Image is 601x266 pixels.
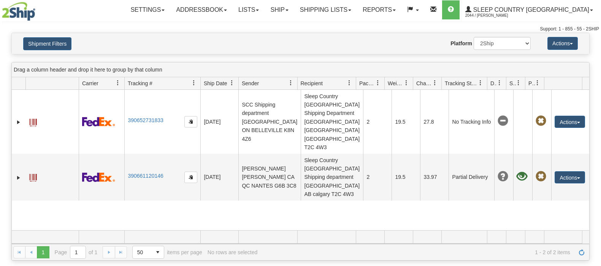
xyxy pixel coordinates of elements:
[512,76,525,89] a: Shipment Issues filter column settings
[15,118,22,126] a: Expand
[555,171,585,183] button: Actions
[460,0,599,19] a: Sleep Country [GEOGRAPHIC_DATA] 2044 / [PERSON_NAME]
[111,76,124,89] a: Carrier filter column settings
[2,2,35,21] img: logo2044.jpg
[528,80,535,87] span: Pickup Status
[363,90,392,154] td: 2
[128,80,152,87] span: Tracking #
[531,76,544,89] a: Pickup Status filter column settings
[184,172,197,183] button: Copy to clipboard
[184,116,197,127] button: Copy to clipboard
[449,154,494,201] td: Partial Delivery
[517,171,527,182] span: Shipment Issue Solved
[128,173,163,179] a: 390661120146
[301,154,363,201] td: Sleep Country [GEOGRAPHIC_DATA] Shipping department [GEOGRAPHIC_DATA] AB calgary T2C 4W3
[416,80,432,87] span: Charge
[242,80,259,87] span: Sender
[15,174,22,182] a: Expand
[137,248,147,256] span: 50
[536,116,546,126] span: Pickup Not Assigned
[301,90,363,154] td: Sleep Country [GEOGRAPHIC_DATA] Shipping Department [GEOGRAPHIC_DATA] [GEOGRAPHIC_DATA] [GEOGRAPH...
[208,249,258,255] div: No rows are selected
[465,12,522,19] span: 2044 / [PERSON_NAME]
[490,80,497,87] span: Delivery Status
[445,80,478,87] span: Tracking Status
[2,26,599,32] div: Support: 1 - 855 - 55 - 2SHIP
[420,154,449,201] td: 33.97
[233,0,265,19] a: Lists
[82,172,115,182] img: 2 - FedEx Express®
[55,246,98,259] span: Page of 1
[200,90,238,154] td: [DATE]
[363,154,392,201] td: 2
[204,80,227,87] span: Ship Date
[357,0,401,19] a: Reports
[471,6,589,13] span: Sleep Country [GEOGRAPHIC_DATA]
[12,62,589,77] div: grid grouping header
[420,90,449,154] td: 27.8
[128,117,163,123] a: 390652731833
[200,154,238,201] td: [DATE]
[359,80,375,87] span: Packages
[388,80,404,87] span: Weight
[498,116,508,126] span: No Tracking Info
[23,37,71,50] button: Shipment Filters
[125,0,170,19] a: Settings
[238,90,301,154] td: SCC Shipping department [GEOGRAPHIC_DATA] ON BELLEVILLE K8N 4Z6
[132,246,164,259] span: Page sizes drop down
[238,154,301,201] td: [PERSON_NAME] [PERSON_NAME] CA QC NANTES G6B 3C8
[29,170,37,183] a: Label
[536,171,546,182] span: Pickup Not Assigned
[132,246,202,259] span: items per page
[170,0,233,19] a: Addressbook
[225,76,238,89] a: Ship Date filter column settings
[400,76,413,89] a: Weight filter column settings
[371,76,384,89] a: Packages filter column settings
[584,94,600,172] iframe: chat widget
[70,246,86,258] input: Page 1
[576,246,588,258] a: Refresh
[392,90,420,154] td: 19.5
[294,0,357,19] a: Shipping lists
[284,76,297,89] a: Sender filter column settings
[265,0,294,19] a: Ship
[547,37,578,50] button: Actions
[301,80,323,87] span: Recipient
[474,76,487,89] a: Tracking Status filter column settings
[343,76,356,89] a: Recipient filter column settings
[82,117,115,126] img: 2 - FedEx Express®
[509,80,516,87] span: Shipment Issues
[555,116,585,128] button: Actions
[82,80,98,87] span: Carrier
[152,246,164,258] span: select
[263,249,570,255] span: 1 - 2 of 2 items
[498,171,508,182] span: Unknown
[493,76,506,89] a: Delivery Status filter column settings
[428,76,441,89] a: Charge filter column settings
[187,76,200,89] a: Tracking # filter column settings
[392,154,420,201] td: 19.5
[37,246,49,258] span: Page 1
[449,90,494,154] td: No Tracking Info
[450,40,472,47] label: Platform
[29,115,37,127] a: Label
